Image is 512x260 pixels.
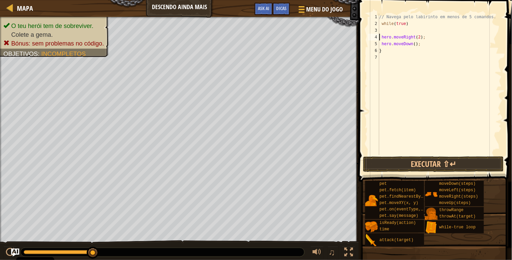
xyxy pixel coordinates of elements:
img: portrait.png [365,234,378,247]
div: 4 [368,34,379,40]
a: Mapa [14,4,33,13]
li: O teu herói tem de sobreviver. [3,22,104,30]
button: Alternar ecrã inteiro [342,246,355,260]
li: Bónus: sem problemas no código. [3,39,104,48]
span: moveRight(steps) [439,194,478,199]
button: Ajustar volume [311,246,324,260]
img: portrait.png [425,221,438,234]
img: portrait.png [365,194,378,207]
span: pet.findNearestByType(type) [380,194,445,199]
span: pet.say(message) [380,213,419,218]
span: moveLeft(steps) [439,188,476,193]
span: throwAt(target) [439,214,476,219]
div: 2 [368,20,379,27]
button: Ask AI [254,3,273,15]
span: Incompletos [41,51,86,57]
span: pet.on(eventType, handler) [380,207,443,212]
span: attack(target) [380,238,414,242]
div: 7 [368,54,379,61]
span: pet [380,181,387,186]
span: isReady(action) [380,221,416,225]
button: Menu do Jogo [293,3,347,19]
span: Bónus: sem problemas no código. [11,40,104,47]
div: 1 [368,13,379,20]
span: : [38,51,41,57]
img: portrait.png [425,188,438,201]
button: Ask AI [11,249,19,257]
img: portrait.png [425,208,438,221]
span: Colete a gema. [11,31,53,38]
button: ♫ [327,246,339,260]
button: Ctrl + P: Play [3,246,17,260]
span: throwRange [439,208,464,212]
div: 5 [368,40,379,47]
span: Mapa [17,4,33,13]
div: 3 [368,27,379,34]
span: Dicas [276,5,287,11]
span: Menu do Jogo [306,5,343,14]
div: 6 [368,47,379,54]
span: moveDown(steps) [439,181,476,186]
span: pet.moveXY(x, y) [380,201,419,205]
span: O teu herói tem de sobreviver. [11,23,93,29]
img: portrait.png [365,221,378,233]
span: time [380,227,389,232]
li: Colete a gema. [3,30,104,39]
span: ♫ [329,247,335,257]
span: Ask AI [258,5,269,11]
span: Objetivos [3,51,38,57]
button: Executar ⇧↵ [363,156,504,172]
span: pet.fetch(item) [380,188,416,193]
span: while-true loop [439,225,476,230]
span: moveUp(steps) [439,201,471,205]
